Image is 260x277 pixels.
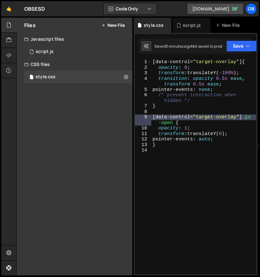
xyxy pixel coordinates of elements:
div: 5 [135,87,151,93]
div: Javascript files [17,33,132,45]
button: New File [101,23,125,28]
div: 3 minutes ago [166,44,191,49]
div: OBSESD [24,5,45,13]
a: Ob [246,3,257,15]
div: 2 [135,65,151,71]
div: 8 [135,109,151,115]
div: 14 [135,148,151,153]
h2: Files [24,22,36,29]
div: CSS files [17,58,132,71]
div: New File [216,22,242,28]
div: style.css [144,22,164,28]
div: 13 [135,142,151,148]
div: 3 [135,70,151,76]
a: [DOMAIN_NAME] [187,3,244,15]
div: 9 [135,115,151,126]
div: script.js [36,49,54,55]
div: script.js [183,22,201,28]
div: 11 [135,131,151,137]
div: style.css [36,74,55,80]
div: 13969/35576.js [24,45,135,58]
button: Code Only [104,3,157,15]
div: 13969/35632.css [24,71,132,83]
div: 1 [135,59,151,65]
div: 4 [135,76,151,87]
div: 6 [135,92,151,103]
div: Saved [154,44,191,49]
div: 7 [135,103,151,109]
div: 10 [135,126,151,131]
div: 12 [135,137,151,142]
div: Not saved to prod [191,44,222,49]
a: 🤙 [1,1,17,16]
button: Save [226,40,257,52]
